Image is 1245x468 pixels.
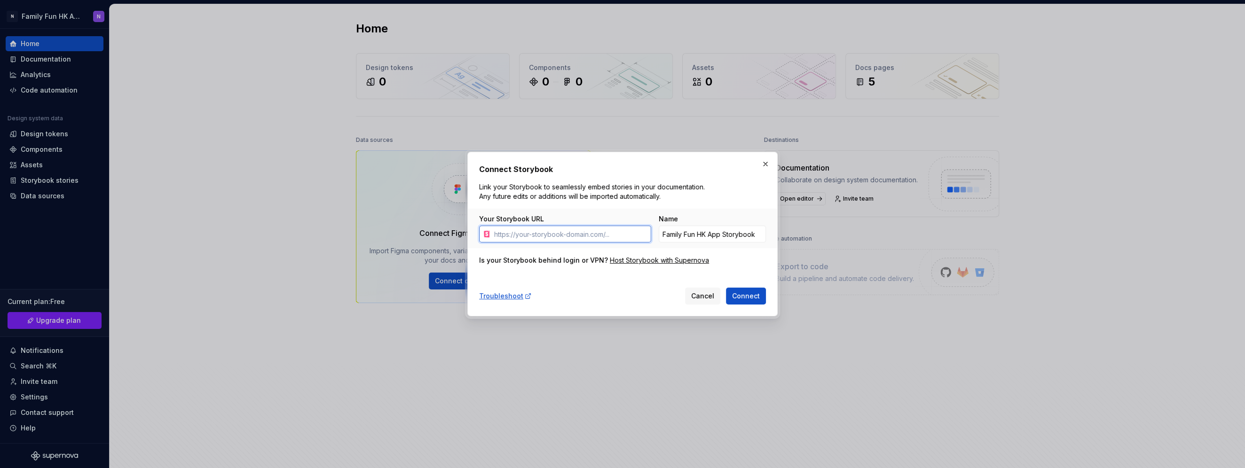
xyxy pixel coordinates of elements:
[479,291,532,301] a: Troubleshoot
[726,288,766,304] button: Connect
[685,288,720,304] button: Cancel
[490,226,651,242] input: https://your-storybook-domain.com/...
[479,164,766,175] h2: Connect Storybook
[732,291,760,301] span: Connect
[479,182,709,201] p: Link your Storybook to seamlessly embed stories in your documentation. Any future edits or additi...
[691,291,714,301] span: Cancel
[659,214,678,224] label: Name
[479,214,544,224] label: Your Storybook URL
[659,226,766,242] input: Custom Storybook Name
[479,256,608,265] div: Is your Storybook behind login or VPN?
[610,256,709,265] a: Host Storybook with Supernova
